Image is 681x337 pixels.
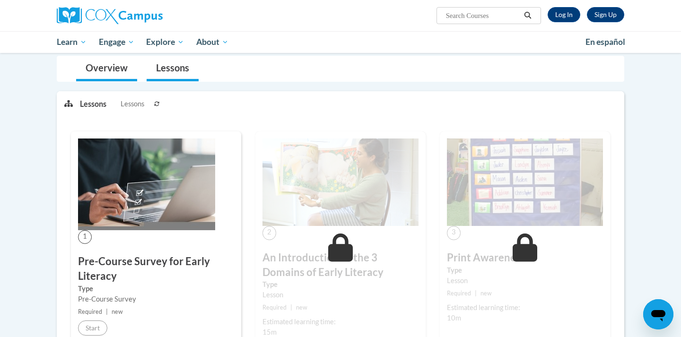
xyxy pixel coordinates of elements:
[80,99,106,109] p: Lessons
[447,265,603,276] label: Type
[57,7,236,24] a: Cox Campus
[99,36,134,48] span: Engage
[521,10,535,21] button: Search
[78,230,92,244] span: 1
[447,314,461,322] span: 10m
[445,10,521,21] input: Search Courses
[587,7,624,22] a: Register
[93,31,140,53] a: Engage
[147,56,199,81] a: Lessons
[57,36,87,48] span: Learn
[78,320,107,336] button: Start
[78,254,234,284] h3: Pre-Course Survey for Early Literacy
[106,308,108,315] span: |
[475,290,477,297] span: |
[78,308,102,315] span: Required
[447,302,603,313] div: Estimated learning time:
[76,56,137,81] a: Overview
[78,284,234,294] label: Type
[262,317,419,327] div: Estimated learning time:
[121,99,144,109] span: Lessons
[447,226,461,240] span: 3
[43,31,638,53] div: Main menu
[262,328,277,336] span: 15m
[447,138,603,226] img: Course Image
[579,32,631,52] a: En español
[190,31,235,53] a: About
[643,299,673,329] iframe: Button to launch messaging window
[78,138,215,230] img: Course Image
[262,290,419,300] div: Lesson
[112,308,123,315] span: new
[262,279,419,290] label: Type
[585,37,625,47] span: En español
[296,304,307,311] span: new
[146,36,184,48] span: Explore
[447,276,603,286] div: Lesson
[262,138,419,226] img: Course Image
[262,251,419,280] h3: An Introduction to the 3 Domains of Early Literacy
[140,31,190,53] a: Explore
[447,251,603,265] h3: Print Awareness
[447,290,471,297] span: Required
[51,31,93,53] a: Learn
[480,290,492,297] span: new
[290,304,292,311] span: |
[196,36,228,48] span: About
[57,7,163,24] img: Cox Campus
[262,226,276,240] span: 2
[548,7,580,22] a: Log In
[78,294,234,304] div: Pre-Course Survey
[262,304,287,311] span: Required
